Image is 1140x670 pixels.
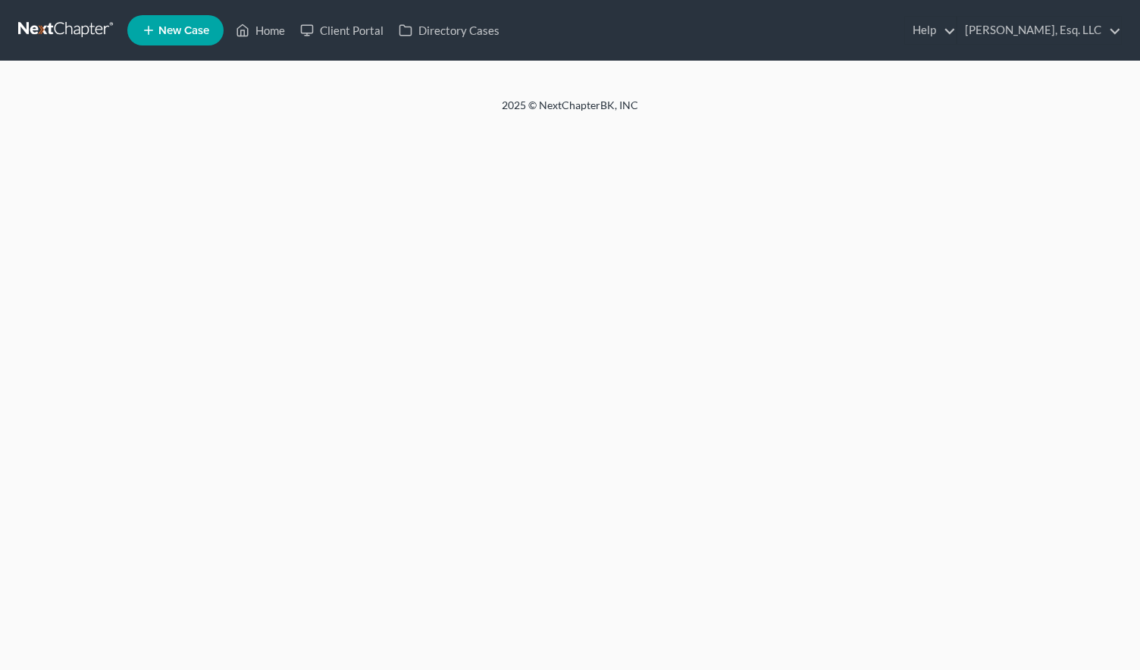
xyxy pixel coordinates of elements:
a: Client Portal [293,17,391,44]
div: 2025 © NextChapterBK, INC [138,98,1002,125]
a: Directory Cases [391,17,507,44]
a: Home [228,17,293,44]
a: Help [905,17,956,44]
new-legal-case-button: New Case [127,15,224,45]
a: [PERSON_NAME], Esq. LLC [957,17,1121,44]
